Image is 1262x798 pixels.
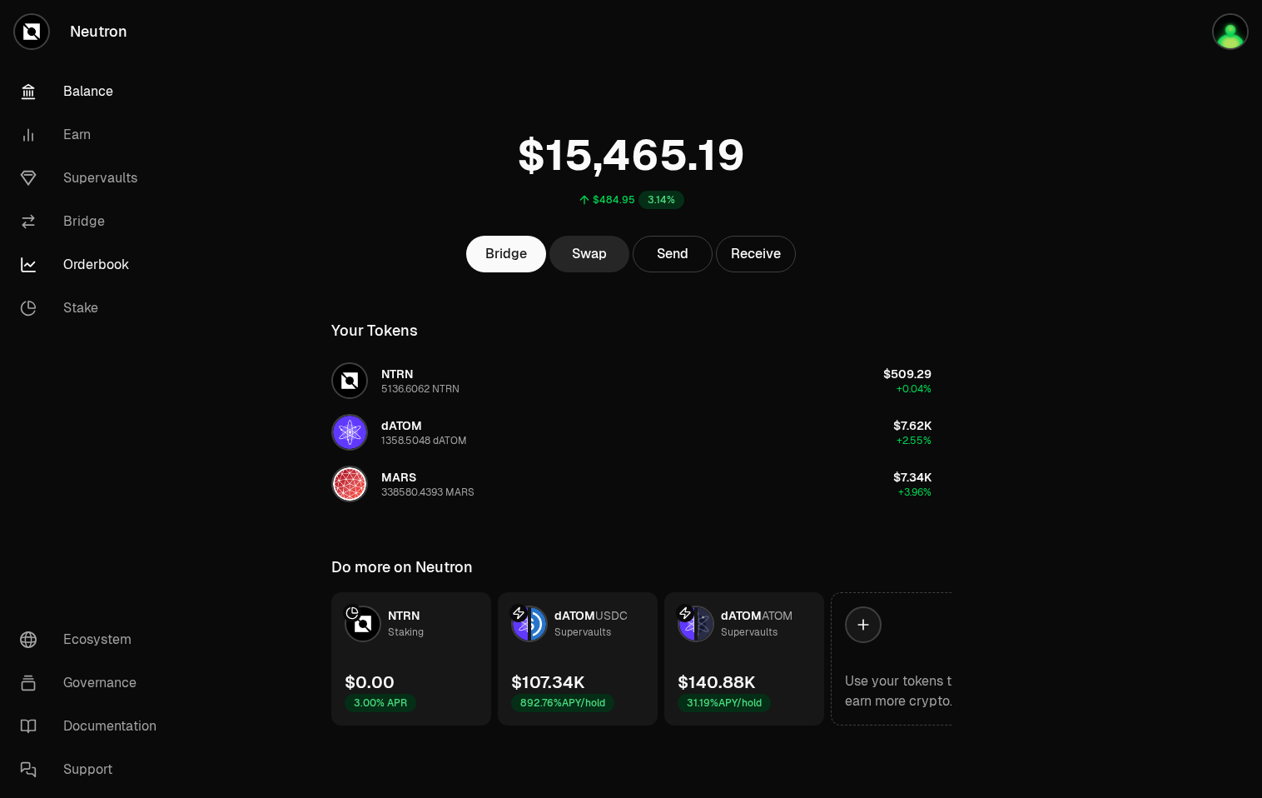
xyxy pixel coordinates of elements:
div: Supervaults [721,624,778,641]
a: Orderbook [7,243,180,287]
a: Use your tokens to earn more crypto. [831,592,991,726]
span: NTRN [381,367,413,382]
div: $0.00 [345,671,395,694]
img: ATOM Logo [698,607,713,641]
span: MARS [381,470,416,485]
a: Governance [7,661,180,705]
a: dATOM LogoATOM LogodATOMATOMSupervaults$140.88K31.19%APY/hold [664,592,824,726]
span: +2.55% [897,434,932,447]
span: +3.96% [898,486,932,499]
div: $484.95 [593,193,635,207]
img: dATOM Logo [513,607,528,641]
a: Bridge [466,236,546,272]
a: dATOM LogoUSDC LogodATOMUSDCSupervaults$107.34K892.76%APY/hold [498,592,658,726]
a: Support [7,748,180,791]
a: Documentation [7,705,180,748]
img: dATOM Logo [679,607,694,641]
img: dATOM Logo [333,416,366,449]
img: MARS Logo [333,467,366,501]
div: Supervaults [554,624,611,641]
button: NTRN LogoNTRN5136.6062 NTRN$509.29+0.04% [321,356,942,406]
a: Bridge [7,200,180,243]
span: +0.04% [897,382,932,396]
img: NTRN Logo [346,607,380,641]
div: 3.14% [638,191,684,209]
div: 3.00% APR [345,694,416,712]
div: 892.76% APY/hold [511,694,614,712]
div: $140.88K [678,671,755,694]
div: Staking [388,624,424,641]
span: dATOM [721,608,762,623]
div: 1358.5048 dATOM [381,434,467,447]
button: Receive [716,236,796,272]
img: NTRN Logo [333,364,366,397]
button: dATOM LogodATOM1358.5048 dATOM$7.62K+2.55% [321,407,942,457]
span: dATOM [554,608,595,623]
a: Swap [549,236,629,272]
div: 5136.6062 NTRN [381,382,460,396]
img: brainKID [1214,15,1247,48]
div: Do more on Neutron [331,556,473,579]
button: Send [633,236,713,272]
div: $107.34K [511,671,584,694]
button: MARS LogoMARS338580.4393 MARS$7.34K+3.96% [321,459,942,509]
a: NTRN LogoNTRNStaking$0.003.00% APR [331,592,491,726]
img: USDC Logo [531,607,546,641]
a: Supervaults [7,157,180,200]
a: Balance [7,70,180,113]
span: NTRN [388,608,420,623]
a: Earn [7,113,180,157]
a: Ecosystem [7,618,180,661]
div: Use your tokens to earn more crypto. [845,671,976,711]
span: dATOM [381,418,422,433]
span: $7.34K [893,470,932,485]
a: Stake [7,287,180,330]
div: Your Tokens [331,319,418,342]
div: 338580.4393 MARS [381,486,474,499]
span: $509.29 [883,367,932,382]
div: 31.19% APY/hold [678,694,771,712]
span: ATOM [762,608,792,623]
span: $7.62K [893,418,932,433]
span: USDC [595,608,628,623]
